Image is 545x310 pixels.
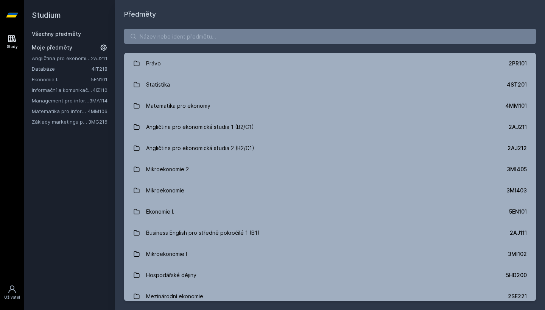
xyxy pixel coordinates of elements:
div: 3MI405 [507,166,527,173]
a: Mikroekonomie 2 3MI405 [124,159,536,180]
a: 2AJ211 [91,55,107,61]
a: Angličtina pro ekonomická studia 2 (B2/C1) 2AJ212 [124,138,536,159]
a: 4IZ110 [93,87,107,93]
a: Všechny předměty [32,31,81,37]
div: 4MM101 [505,102,527,110]
a: 4IT218 [92,66,107,72]
a: Základy marketingu pro informatiky a statistiky [32,118,88,126]
div: Study [7,44,18,50]
div: Uživatel [4,294,20,300]
div: 2AJ212 [508,144,527,152]
a: 3MA114 [89,98,107,104]
a: Právo 2PR101 [124,53,536,74]
div: 4ST201 [507,81,527,88]
div: Mezinárodní ekonomie [146,289,203,304]
div: Hospodářské dějiny [146,268,196,283]
a: 4MM106 [88,108,107,114]
div: Právo [146,56,161,71]
a: Study [2,30,23,53]
a: Mikroekonomie I 3MI102 [124,243,536,265]
div: Statistika [146,77,170,92]
a: Hospodářské dějiny 5HD200 [124,265,536,286]
div: 5EN101 [509,208,527,215]
div: 2PR101 [509,60,527,67]
a: Mikroekonomie 3MI403 [124,180,536,201]
div: Mikroekonomie 2 [146,162,189,177]
h1: Předměty [124,9,536,20]
div: 2AJ111 [510,229,527,237]
div: 3MI403 [506,187,527,194]
div: 5HD200 [506,271,527,279]
div: Matematika pro ekonomy [146,98,210,113]
a: Management pro informatiky a statistiky [32,97,89,104]
a: Ekonomie I. 5EN101 [124,201,536,222]
div: 2SE221 [508,293,527,300]
a: Matematika pro informatiky [32,107,88,115]
a: Uživatel [2,281,23,304]
a: 5EN101 [91,76,107,82]
a: Statistika 4ST201 [124,74,536,95]
input: Název nebo ident předmětu… [124,29,536,44]
a: Informační a komunikační technologie [32,86,93,94]
div: Mikroekonomie [146,183,184,198]
a: 3MG216 [88,119,107,125]
span: Moje předměty [32,44,72,51]
a: Matematika pro ekonomy 4MM101 [124,95,536,116]
div: Angličtina pro ekonomická studia 2 (B2/C1) [146,141,254,156]
div: 2AJ211 [509,123,527,131]
div: Business English pro středně pokročilé 1 (B1) [146,225,260,240]
div: Ekonomie I. [146,204,174,219]
div: Angličtina pro ekonomická studia 1 (B2/C1) [146,119,254,135]
a: Angličtina pro ekonomická studia 1 (B2/C1) [32,54,91,62]
div: Mikroekonomie I [146,246,187,262]
a: Ekonomie I. [32,76,91,83]
a: Angličtina pro ekonomická studia 1 (B2/C1) 2AJ211 [124,116,536,138]
a: Databáze [32,65,92,73]
div: 3MI102 [508,250,527,258]
a: Mezinárodní ekonomie 2SE221 [124,286,536,307]
a: Business English pro středně pokročilé 1 (B1) 2AJ111 [124,222,536,243]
